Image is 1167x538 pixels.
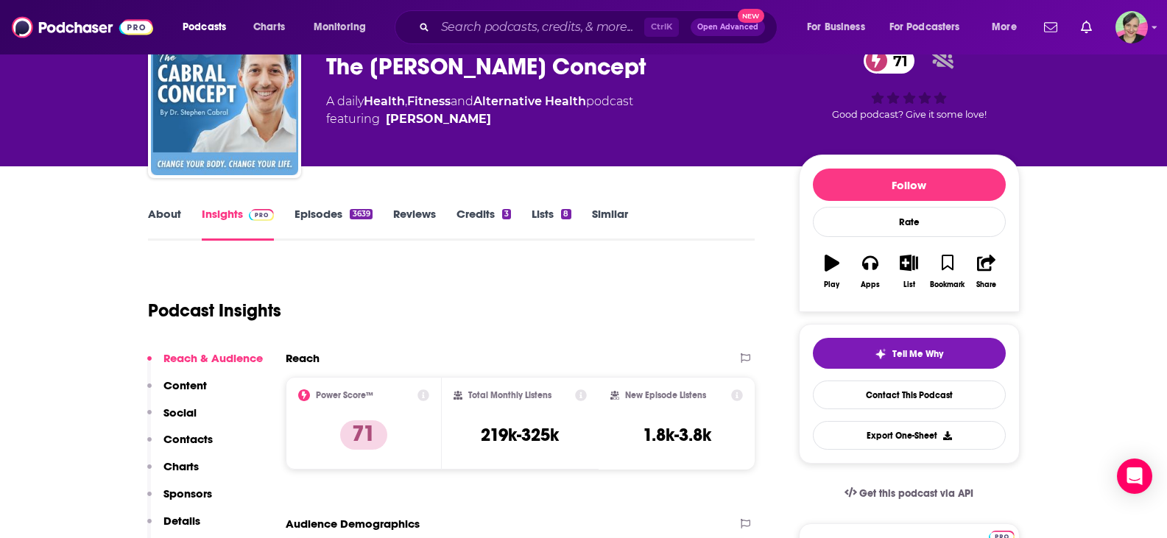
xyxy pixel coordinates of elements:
p: 71 [340,420,387,450]
button: Apps [851,245,889,298]
a: Credits3 [456,207,511,241]
a: Episodes3639 [295,207,372,241]
button: Charts [147,459,199,486]
div: [PERSON_NAME] [386,110,491,128]
span: 71 [878,48,915,74]
div: 3639 [350,209,372,219]
h2: Total Monthly Listens [468,390,551,400]
p: Charts [163,459,199,473]
div: Rate [813,207,1006,237]
h2: Reach [286,351,320,365]
span: More [992,17,1017,38]
h1: Podcast Insights [148,300,281,322]
button: Follow [813,169,1006,201]
div: Open Intercom Messenger [1117,459,1152,494]
span: and [451,94,473,108]
p: Content [163,378,207,392]
a: Health [364,94,405,108]
button: Share [967,245,1005,298]
a: Contact This Podcast [813,381,1006,409]
button: Social [147,406,197,433]
button: open menu [880,15,981,39]
button: List [889,245,928,298]
div: 71Good podcast? Give it some love! [799,38,1020,130]
button: open menu [797,15,884,39]
div: A daily podcast [326,93,633,128]
span: Charts [253,17,285,38]
h2: Audience Demographics [286,517,420,531]
div: Play [824,280,839,289]
button: open menu [172,15,245,39]
span: Ctrl K [644,18,679,37]
div: List [903,280,915,289]
span: New [738,9,764,23]
p: Social [163,406,197,420]
span: Logged in as LizDVictoryBelt [1115,11,1148,43]
button: Content [147,378,207,406]
button: Sponsors [147,486,212,514]
a: Get this podcast via API [833,475,986,512]
img: User Profile [1115,11,1148,43]
button: Reach & Audience [147,351,263,378]
h2: New Episode Listens [625,390,706,400]
a: Show notifications dropdown [1038,15,1063,40]
button: open menu [303,15,385,39]
button: Show profile menu [1115,11,1148,43]
a: Similar [592,207,628,241]
img: tell me why sparkle [875,348,886,360]
button: tell me why sparkleTell Me Why [813,338,1006,369]
div: Share [976,280,996,289]
div: 8 [561,209,571,219]
a: Lists8 [532,207,571,241]
button: Open AdvancedNew [691,18,765,36]
a: Fitness [407,94,451,108]
button: Contacts [147,432,213,459]
p: Details [163,514,200,528]
a: 71 [864,48,915,74]
div: Bookmark [930,280,965,289]
a: About [148,207,181,241]
button: open menu [981,15,1035,39]
div: Apps [861,280,880,289]
img: The Cabral Concept [151,28,298,175]
a: Reviews [393,207,436,241]
span: Podcasts [183,17,226,38]
span: Good podcast? Give it some love! [832,109,987,120]
p: Sponsors [163,486,212,500]
button: Play [813,245,851,298]
span: For Business [807,17,865,38]
span: Open Advanced [697,24,758,31]
a: Alternative Health [473,94,586,108]
div: Search podcasts, credits, & more... [409,10,791,44]
span: Monitoring [314,17,366,38]
p: Reach & Audience [163,351,263,365]
span: For Podcasters [889,17,960,38]
a: Charts [244,15,294,39]
div: 3 [502,209,511,219]
img: Podchaser Pro [249,209,275,221]
button: Export One-Sheet [813,421,1006,450]
h2: Power Score™ [316,390,373,400]
p: Contacts [163,432,213,446]
h3: 219k-325k [481,424,559,446]
a: Show notifications dropdown [1075,15,1098,40]
img: Podchaser - Follow, Share and Rate Podcasts [12,13,153,41]
span: featuring [326,110,633,128]
span: Get this podcast via API [859,487,973,500]
h3: 1.8k-3.8k [643,424,711,446]
button: Bookmark [928,245,967,298]
a: InsightsPodchaser Pro [202,207,275,241]
input: Search podcasts, credits, & more... [435,15,644,39]
span: Tell Me Why [892,348,943,360]
span: , [405,94,407,108]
